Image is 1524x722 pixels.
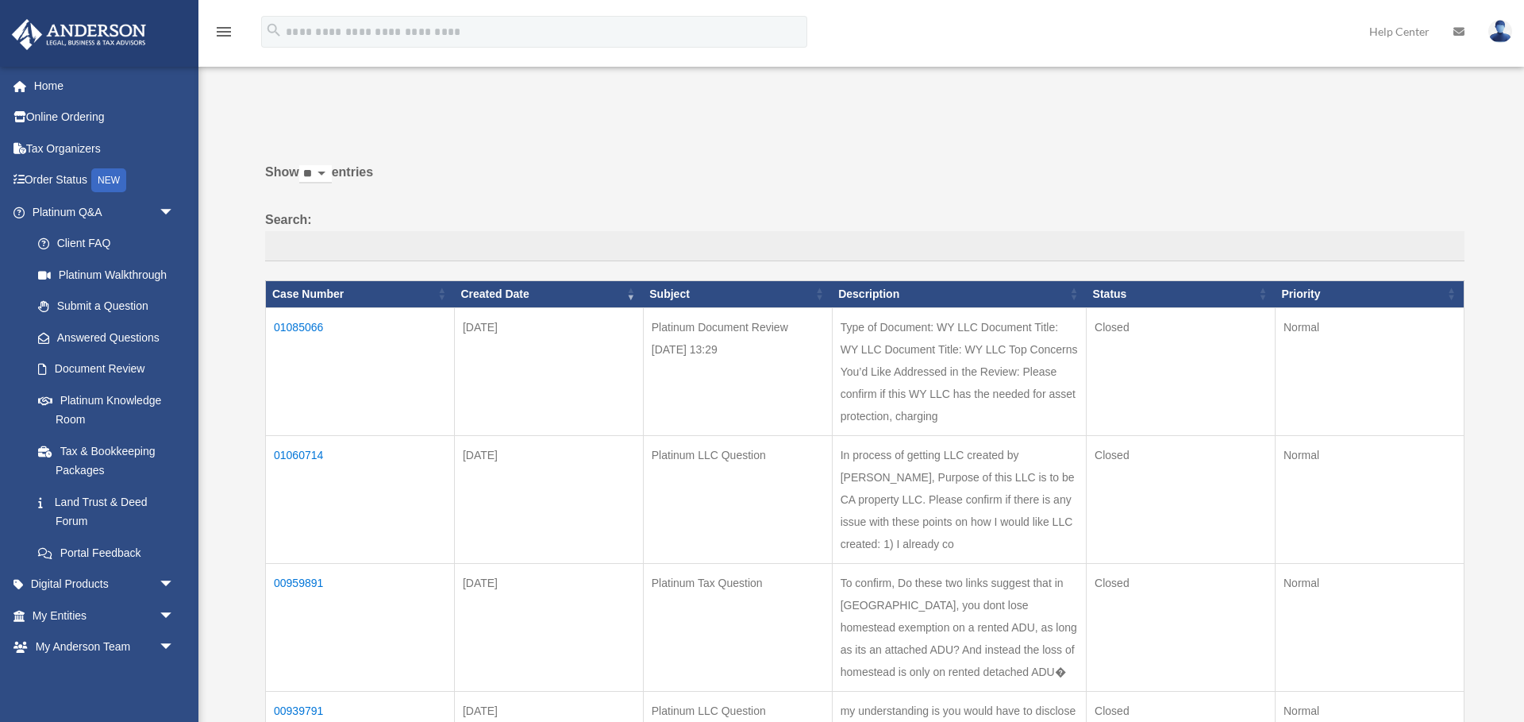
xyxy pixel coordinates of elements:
a: Portal Feedback [22,537,190,569]
label: Search: [265,209,1464,261]
a: Tax & Bookkeeping Packages [22,435,190,486]
td: 01060714 [266,435,455,563]
th: Created Date: activate to sort column ascending [454,280,643,307]
td: 00959891 [266,563,455,691]
a: Answered Questions [22,322,183,353]
th: Subject: activate to sort column ascending [643,280,832,307]
td: Closed [1087,435,1276,563]
span: arrow_drop_down [159,662,190,695]
a: Online Ordering [11,102,198,133]
td: Platinum Document Review [DATE] 13:29 [643,307,832,435]
th: Priority: activate to sort column ascending [1276,280,1464,307]
td: 01085066 [266,307,455,435]
a: Land Trust & Deed Forum [22,486,190,537]
a: Order StatusNEW [11,164,198,197]
i: search [265,21,283,39]
td: Closed [1087,307,1276,435]
a: Platinum Q&Aarrow_drop_down [11,196,190,228]
i: menu [214,22,233,41]
td: Type of Document: WY LLC Document Title: WY LLC Document Title: WY LLC Top Concerns You’d Like Ad... [832,307,1086,435]
a: My Anderson Teamarrow_drop_down [11,631,198,663]
a: My Documentsarrow_drop_down [11,662,198,694]
a: My Entitiesarrow_drop_down [11,600,198,631]
span: arrow_drop_down [159,631,190,664]
a: Submit a Question [22,291,190,322]
th: Case Number: activate to sort column ascending [266,280,455,307]
td: Normal [1276,307,1464,435]
img: Anderson Advisors Platinum Portal [7,19,151,50]
a: Client FAQ [22,228,190,260]
td: To confirm, Do these two links suggest that in [GEOGRAPHIC_DATA], you dont lose homestead exempti... [832,563,1086,691]
label: Show entries [265,161,1464,199]
td: [DATE] [454,307,643,435]
a: Document Review [22,353,190,385]
input: Search: [265,231,1464,261]
a: Digital Productsarrow_drop_down [11,569,198,600]
a: Platinum Knowledge Room [22,384,190,435]
td: Platinum LLC Question [643,435,832,563]
td: Platinum Tax Question [643,563,832,691]
td: In process of getting LLC created by [PERSON_NAME], Purpose of this LLC is to be CA property LLC.... [832,435,1086,563]
a: Tax Organizers [11,133,198,164]
a: Home [11,70,198,102]
span: arrow_drop_down [159,196,190,229]
td: [DATE] [454,435,643,563]
td: Normal [1276,435,1464,563]
div: NEW [91,168,126,192]
td: Closed [1087,563,1276,691]
span: arrow_drop_down [159,569,190,601]
td: [DATE] [454,563,643,691]
th: Description: activate to sort column ascending [832,280,1086,307]
select: Showentries [299,165,332,183]
td: Normal [1276,563,1464,691]
span: arrow_drop_down [159,600,190,632]
img: User Pic [1488,20,1512,43]
th: Status: activate to sort column ascending [1087,280,1276,307]
a: menu [214,28,233,41]
a: Platinum Walkthrough [22,259,190,291]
